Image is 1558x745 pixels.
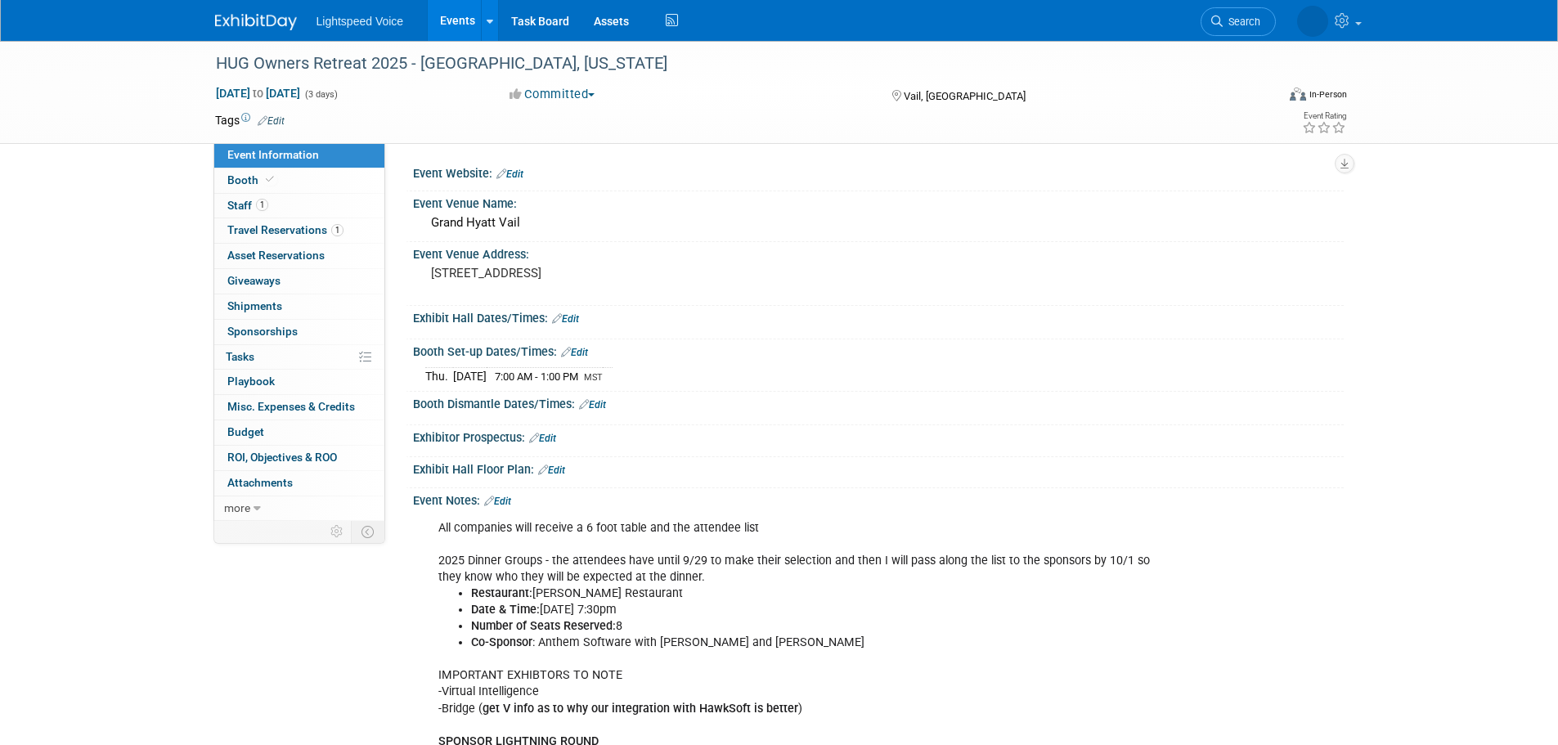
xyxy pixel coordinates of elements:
b: Restaurant: [471,586,532,600]
span: more [224,501,250,514]
span: [DATE] [DATE] [215,86,301,101]
a: Edit [538,465,565,476]
a: Edit [258,115,285,127]
li: : Anthem Software with [PERSON_NAME] and [PERSON_NAME] [471,635,1154,651]
div: Exhibit Hall Dates/Times: [413,306,1344,327]
div: Event Website: [413,161,1344,182]
span: Booth [227,173,277,186]
span: Lightspeed Voice [317,15,404,28]
img: Format-Inperson.png [1290,88,1306,101]
i: Booth reservation complete [266,175,274,184]
td: Personalize Event Tab Strip [323,521,352,542]
span: Staff [227,199,268,212]
span: MST [584,372,603,383]
a: Shipments [214,294,384,319]
a: Booth [214,168,384,193]
div: Exhibitor Prospectus: [413,425,1344,447]
a: Edit [552,313,579,325]
div: HUG Owners Retreat 2025 - [GEOGRAPHIC_DATA], [US_STATE] [210,49,1251,79]
a: Playbook [214,370,384,394]
div: Event Rating [1302,112,1346,120]
a: Budget [214,420,384,445]
span: 1 [331,224,343,236]
span: Search [1223,16,1260,28]
span: Shipments [227,299,282,312]
div: Grand Hyatt Vail [425,210,1331,236]
span: Tasks [226,350,254,363]
span: Giveaways [227,274,281,287]
a: Edit [484,496,511,507]
span: (3 days) [303,89,338,100]
div: Exhibit Hall Floor Plan: [413,457,1344,478]
span: 7:00 AM - 1:00 PM [495,370,578,383]
pre: [STREET_ADDRESS] [431,266,783,280]
a: Tasks [214,345,384,370]
li: 8 [471,618,1154,635]
a: Travel Reservations1 [214,218,384,243]
div: Event Notes: [413,488,1344,509]
a: Misc. Expenses & Credits [214,395,384,420]
b: Co-Sponsor [471,635,532,649]
span: Travel Reservations [227,223,343,236]
div: Booth Set-up Dates/Times: [413,339,1344,361]
a: more [214,496,384,521]
a: Edit [529,433,556,444]
a: Edit [496,168,523,180]
span: Budget [227,425,264,438]
td: Thu. [425,367,453,384]
span: Attachments [227,476,293,489]
div: Booth Dismantle Dates/Times: [413,392,1344,413]
td: [DATE] [453,367,487,384]
span: Vail, [GEOGRAPHIC_DATA] [904,90,1026,102]
span: Playbook [227,375,275,388]
span: Event Information [227,148,319,161]
span: ROI, Objectives & ROO [227,451,337,464]
a: Event Information [214,143,384,168]
img: Alexis Snowbarger [1297,6,1328,37]
span: Misc. Expenses & Credits [227,400,355,413]
b: Number of Seats Reserved: [471,619,616,633]
li: [DATE] 7:30pm [471,602,1154,618]
a: Search [1201,7,1276,36]
li: [PERSON_NAME] Restaurant [471,586,1154,602]
a: Staff1 [214,194,384,218]
span: to [250,87,266,100]
a: Edit [579,399,606,411]
img: ExhibitDay [215,14,297,30]
div: Event Venue Name: [413,191,1344,212]
a: Attachments [214,471,384,496]
span: 1 [256,199,268,211]
div: Event Format [1179,85,1348,110]
b: Date & Time: [471,603,540,617]
a: Sponsorships [214,320,384,344]
a: Giveaways [214,269,384,294]
button: Committed [504,86,601,103]
div: Event Venue Address: [413,242,1344,263]
span: Sponsorships [227,325,298,338]
td: Tags [215,112,285,128]
b: get V info as to why our integration with HawkSoft is better [483,702,798,716]
a: ROI, Objectives & ROO [214,446,384,470]
div: In-Person [1309,88,1347,101]
span: Asset Reservations [227,249,325,262]
td: Toggle Event Tabs [351,521,384,542]
a: Edit [561,347,588,358]
a: Asset Reservations [214,244,384,268]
